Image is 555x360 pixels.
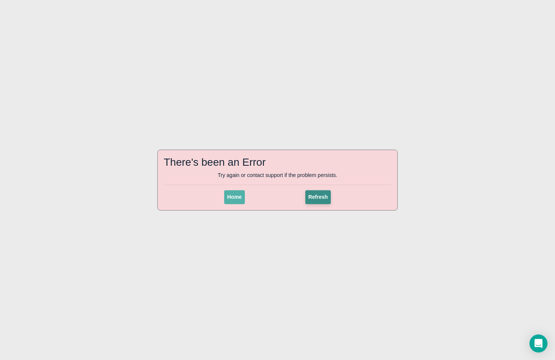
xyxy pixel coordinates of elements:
span: Refresh [308,194,328,200]
p: Try again or contact support if the problem persists. [164,171,391,179]
button: Refresh [305,190,331,204]
div: Open Intercom Messenger [529,334,547,352]
button: Home [224,190,245,204]
h2: There's been an Error [164,156,391,169]
span: Home [227,194,242,200]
